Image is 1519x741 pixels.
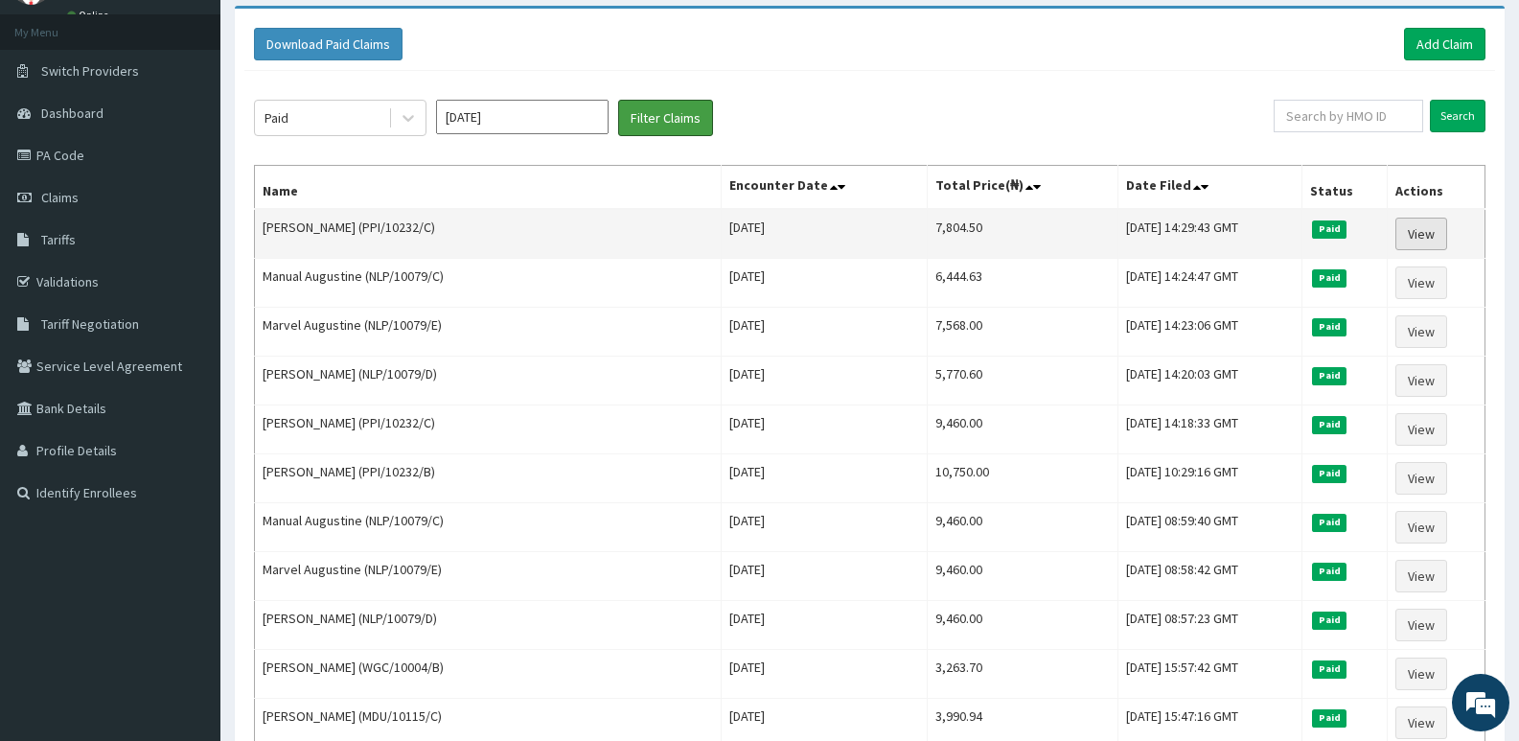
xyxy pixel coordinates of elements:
td: [DATE] [722,503,928,552]
span: Dashboard [41,104,104,122]
div: Paid [265,108,288,127]
td: [DATE] [722,601,928,650]
span: Paid [1312,660,1346,678]
span: Tariff Negotiation [41,315,139,333]
td: [PERSON_NAME] (PPI/10232/C) [255,405,722,454]
td: 5,770.60 [928,357,1118,405]
th: Total Price(₦) [928,166,1118,210]
span: Paid [1312,465,1346,482]
input: Search by HMO ID [1274,100,1423,132]
a: View [1395,609,1447,641]
div: Minimize live chat window [314,10,360,56]
td: [DATE] [722,650,928,699]
td: [DATE] 14:29:43 GMT [1118,209,1302,259]
span: Paid [1312,318,1346,336]
td: Marvel Augustine (NLP/10079/E) [255,308,722,357]
button: Download Paid Claims [254,28,403,60]
th: Encounter Date [722,166,928,210]
td: [DATE] 14:18:33 GMT [1118,405,1302,454]
span: Paid [1312,709,1346,727]
input: Search [1430,100,1485,132]
span: Paid [1312,269,1346,287]
span: Paid [1312,367,1346,384]
a: View [1395,706,1447,739]
td: [PERSON_NAME] (WGC/10004/B) [255,650,722,699]
td: [DATE] 14:23:06 GMT [1118,308,1302,357]
button: Filter Claims [618,100,713,136]
td: [DATE] 08:58:42 GMT [1118,552,1302,601]
td: [PERSON_NAME] (PPI/10232/B) [255,454,722,503]
a: View [1395,560,1447,592]
th: Date Filed [1118,166,1302,210]
span: Paid [1312,563,1346,580]
a: View [1395,462,1447,495]
span: Paid [1312,220,1346,238]
td: 7,568.00 [928,308,1118,357]
td: 9,460.00 [928,601,1118,650]
td: Manual Augustine (NLP/10079/C) [255,503,722,552]
a: Add Claim [1404,28,1485,60]
td: [DATE] [722,405,928,454]
a: View [1395,413,1447,446]
a: View [1395,218,1447,250]
td: [DATE] [722,308,928,357]
th: Status [1302,166,1388,210]
th: Name [255,166,722,210]
textarea: Type your message and hit 'Enter' [10,523,365,590]
span: Paid [1312,612,1346,629]
td: [DATE] [722,259,928,308]
a: View [1395,511,1447,544]
td: Marvel Augustine (NLP/10079/E) [255,552,722,601]
img: d_794563401_company_1708531726252_794563401 [35,96,78,144]
td: [DATE] 08:57:23 GMT [1118,601,1302,650]
a: View [1395,364,1447,397]
div: Chat with us now [100,107,322,132]
td: [DATE] 15:57:42 GMT [1118,650,1302,699]
td: [DATE] [722,454,928,503]
td: [DATE] [722,209,928,259]
td: [DATE] 14:24:47 GMT [1118,259,1302,308]
td: 9,460.00 [928,405,1118,454]
td: 6,444.63 [928,259,1118,308]
td: [DATE] 08:59:40 GMT [1118,503,1302,552]
td: [PERSON_NAME] (NLP/10079/D) [255,357,722,405]
a: View [1395,658,1447,690]
span: We're online! [111,242,265,435]
th: Actions [1388,166,1485,210]
td: 9,460.00 [928,552,1118,601]
td: 10,750.00 [928,454,1118,503]
span: Paid [1312,514,1346,531]
a: View [1395,315,1447,348]
a: View [1395,266,1447,299]
a: Online [67,9,113,22]
td: 9,460.00 [928,503,1118,552]
td: [DATE] [722,552,928,601]
span: Paid [1312,416,1346,433]
td: [PERSON_NAME] (NLP/10079/D) [255,601,722,650]
td: [DATE] [722,357,928,405]
span: Tariffs [41,231,76,248]
span: Switch Providers [41,62,139,80]
td: [PERSON_NAME] (PPI/10232/C) [255,209,722,259]
td: Manual Augustine (NLP/10079/C) [255,259,722,308]
td: 7,804.50 [928,209,1118,259]
input: Select Month and Year [436,100,609,134]
span: Claims [41,189,79,206]
td: [DATE] 10:29:16 GMT [1118,454,1302,503]
td: [DATE] 14:20:03 GMT [1118,357,1302,405]
td: 3,263.70 [928,650,1118,699]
